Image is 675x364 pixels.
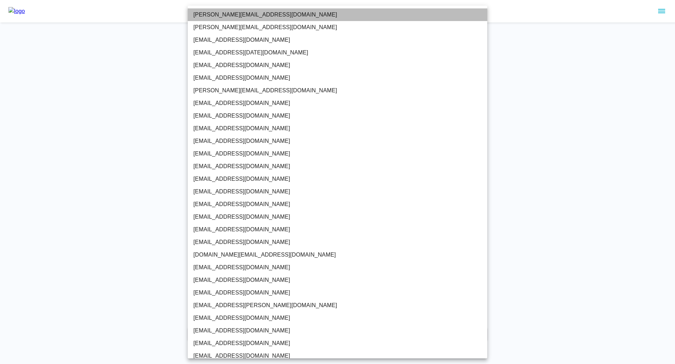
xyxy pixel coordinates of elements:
[188,185,487,198] li: [EMAIL_ADDRESS][DOMAIN_NAME]
[188,350,487,362] li: [EMAIL_ADDRESS][DOMAIN_NAME]
[188,211,487,223] li: [EMAIL_ADDRESS][DOMAIN_NAME]
[188,274,487,286] li: [EMAIL_ADDRESS][DOMAIN_NAME]
[188,122,487,135] li: [EMAIL_ADDRESS][DOMAIN_NAME]
[188,46,487,59] li: [EMAIL_ADDRESS][DATE][DOMAIN_NAME]
[188,299,487,312] li: [EMAIL_ADDRESS][PERSON_NAME][DOMAIN_NAME]
[188,135,487,147] li: [EMAIL_ADDRESS][DOMAIN_NAME]
[188,97,487,110] li: [EMAIL_ADDRESS][DOMAIN_NAME]
[188,34,487,46] li: [EMAIL_ADDRESS][DOMAIN_NAME]
[188,21,487,34] li: [PERSON_NAME][EMAIL_ADDRESS][DOMAIN_NAME]
[188,59,487,72] li: [EMAIL_ADDRESS][DOMAIN_NAME]
[188,337,487,350] li: [EMAIL_ADDRESS][DOMAIN_NAME]
[188,236,487,249] li: [EMAIL_ADDRESS][DOMAIN_NAME]
[188,84,487,97] li: [PERSON_NAME][EMAIL_ADDRESS][DOMAIN_NAME]
[188,312,487,324] li: [EMAIL_ADDRESS][DOMAIN_NAME]
[188,198,487,211] li: [EMAIL_ADDRESS][DOMAIN_NAME]
[188,223,487,236] li: [EMAIL_ADDRESS][DOMAIN_NAME]
[188,160,487,173] li: [EMAIL_ADDRESS][DOMAIN_NAME]
[188,8,487,21] li: [PERSON_NAME][EMAIL_ADDRESS][DOMAIN_NAME]
[188,324,487,337] li: [EMAIL_ADDRESS][DOMAIN_NAME]
[188,286,487,299] li: [EMAIL_ADDRESS][DOMAIN_NAME]
[188,110,487,122] li: [EMAIL_ADDRESS][DOMAIN_NAME]
[188,173,487,185] li: [EMAIL_ADDRESS][DOMAIN_NAME]
[188,249,487,261] li: [DOMAIN_NAME][EMAIL_ADDRESS][DOMAIN_NAME]
[188,261,487,274] li: [EMAIL_ADDRESS][DOMAIN_NAME]
[188,147,487,160] li: [EMAIL_ADDRESS][DOMAIN_NAME]
[188,72,487,84] li: [EMAIL_ADDRESS][DOMAIN_NAME]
